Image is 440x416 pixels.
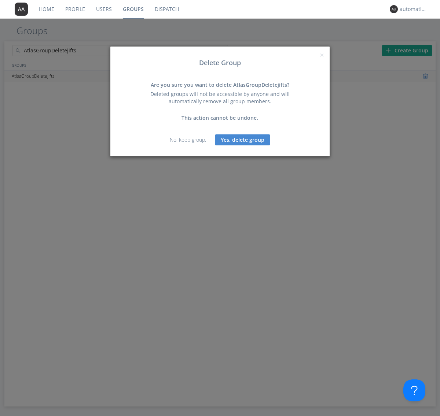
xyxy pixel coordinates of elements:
[15,3,28,16] img: 373638.png
[215,134,270,145] button: Yes, delete group
[400,5,427,13] div: automation+atlas+default+group+org2
[141,90,299,105] div: Deleted groups will not be accessible by anyone and will automatically remove all group members.
[141,114,299,122] div: This action cannot be undone.
[116,59,324,67] h3: Delete Group
[390,5,398,13] img: 373638.png
[170,136,206,143] a: No, keep group.
[141,81,299,89] div: Are you sure you want to delete AtlasGroupDeletejifts?
[320,50,324,60] span: ×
